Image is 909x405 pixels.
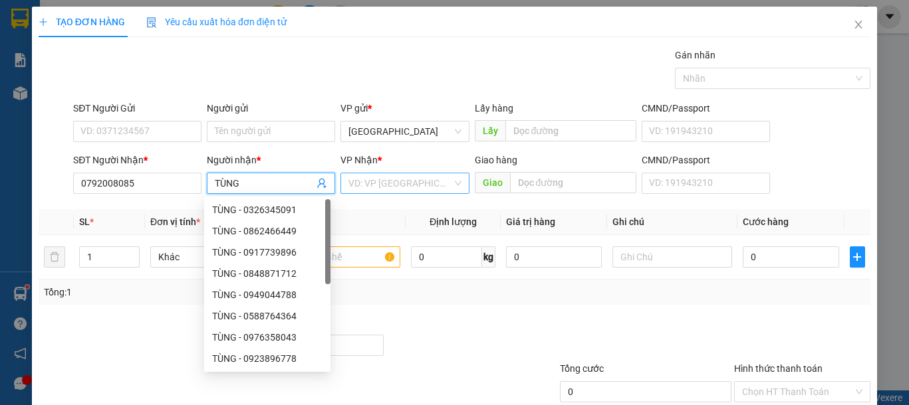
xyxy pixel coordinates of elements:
[840,7,877,44] button: Close
[612,246,732,268] input: Ghi Chú
[204,284,330,305] div: TÙNG - 0949044788
[475,172,510,193] span: Giao
[204,242,330,263] div: TÙNG - 0917739896
[212,351,323,366] div: TÙNG - 0923896778
[850,252,864,262] span: plus
[39,17,48,27] span: plus
[853,19,864,30] span: close
[204,327,330,348] div: TÙNG - 0976358043
[743,216,789,227] span: Cước hàng
[510,172,636,193] input: Dọc đường
[146,17,157,28] img: icon
[281,246,400,268] input: VD: Bàn, Ghế
[207,153,335,167] div: Người nhận
[430,216,477,227] span: Định lượng
[204,305,330,327] div: TÙNG - 0588764364
[317,178,327,189] span: user-add
[150,216,200,227] span: Đơn vị tính
[560,363,604,374] span: Tổng cước
[204,348,330,369] div: TÙNG - 0923896778
[158,247,262,267] span: Khác
[475,155,517,165] span: Giao hàng
[204,199,330,220] div: TÙNG - 0326345091
[146,17,287,27] span: Yêu cầu xuất hóa đơn điện tử
[506,216,555,227] span: Giá trị hàng
[212,287,323,302] div: TÙNG - 0949044788
[212,266,323,281] div: TÙNG - 0848871712
[482,246,495,268] span: kg
[475,103,513,114] span: Lấy hàng
[506,246,602,268] input: 0
[607,209,737,235] th: Ghi chú
[204,220,330,242] div: TÙNG - 0862466449
[348,121,461,141] span: Sài Gòn
[79,216,90,227] span: SL
[675,50,715,60] label: Gán nhãn
[73,153,201,167] div: SĐT Người Nhận
[204,263,330,284] div: TÙNG - 0848871712
[39,17,125,27] span: TẠO ĐƠN HÀNG
[212,330,323,345] div: TÙNG - 0976358043
[475,120,505,141] span: Lấy
[340,155,378,165] span: VP Nhận
[212,224,323,238] div: TÙNG - 0862466449
[212,245,323,260] div: TÙNG - 0917739896
[212,309,323,323] div: TÙNG - 0588764364
[642,153,770,167] div: CMND/Passport
[340,101,469,116] div: VP gửi
[212,202,323,217] div: TÙNG - 0326345091
[505,120,636,141] input: Dọc đường
[73,101,201,116] div: SĐT Người Gửi
[734,363,823,374] label: Hình thức thanh toán
[642,101,770,116] div: CMND/Passport
[44,246,65,268] button: delete
[44,285,352,299] div: Tổng: 1
[207,101,335,116] div: Người gửi
[850,246,865,268] button: plus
